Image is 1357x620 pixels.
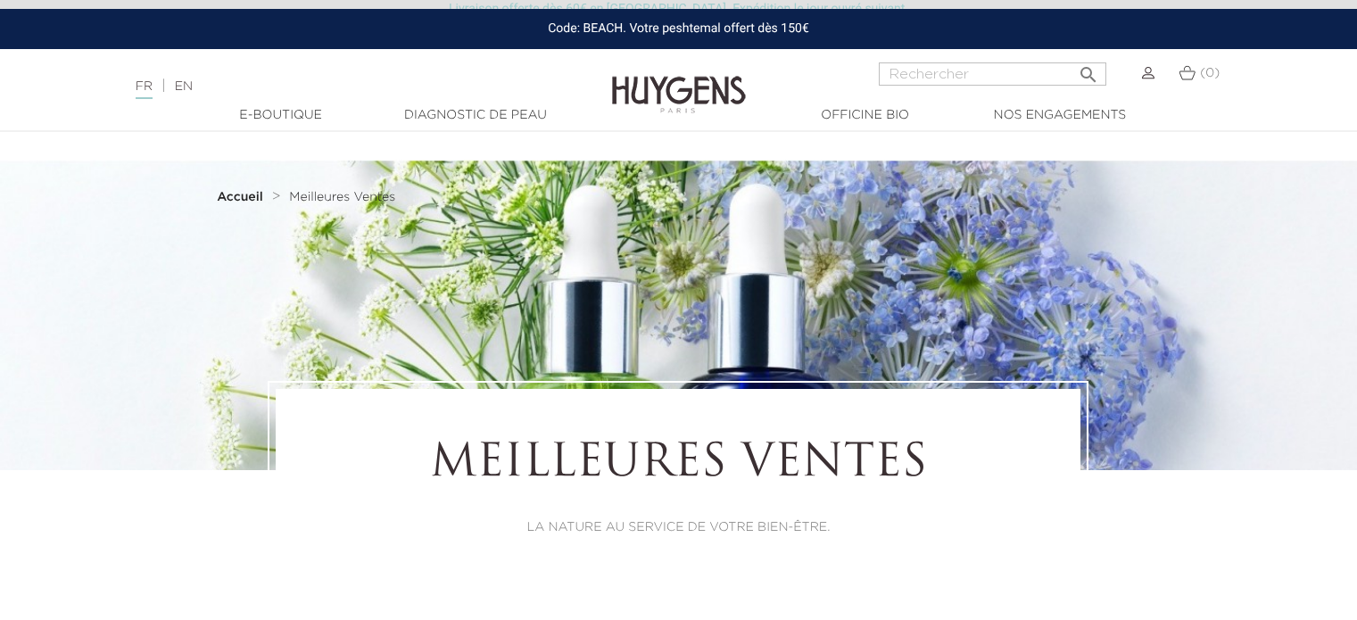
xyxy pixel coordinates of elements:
[175,80,193,93] a: EN
[325,518,1031,537] p: LA NATURE AU SERVICE DE VOTRE BIEN-ÊTRE.
[1078,59,1099,80] i: 
[971,106,1149,125] a: Nos engagements
[879,62,1106,86] input: Rechercher
[612,47,746,116] img: Huygens
[289,190,395,204] a: Meilleures Ventes
[127,76,552,97] div: |
[386,106,565,125] a: Diagnostic de peau
[289,191,395,203] span: Meilleures Ventes
[776,106,955,125] a: Officine Bio
[192,106,370,125] a: E-Boutique
[1072,57,1105,81] button: 
[136,80,153,99] a: FR
[217,190,267,204] a: Accueil
[217,191,263,203] strong: Accueil
[325,438,1031,492] h1: Meilleures Ventes
[1200,67,1220,79] span: (0)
